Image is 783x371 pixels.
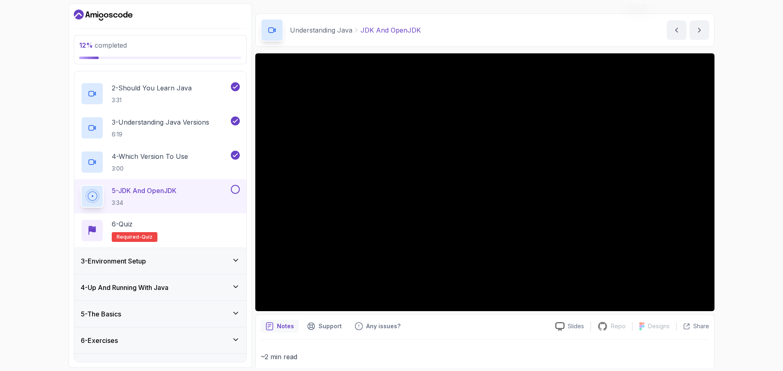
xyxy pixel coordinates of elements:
button: 5-The Basics [74,301,246,327]
p: 3:34 [112,199,177,207]
p: 2 - Should You Learn Java [112,83,192,93]
h3: 5 - The Basics [81,309,121,319]
p: 6 - Quiz [112,219,133,229]
h3: 6 - Exercises [81,336,118,345]
a: Slides [549,322,591,331]
p: Any issues? [366,322,400,330]
button: 2-Should You Learn Java3:31 [81,82,240,105]
button: 4-Up And Running With Java [74,274,246,301]
button: Support button [302,320,347,333]
p: 3 - Understanding Java Versions [112,117,209,127]
button: previous content [667,20,686,40]
p: 5 - JDK And OpenJDK [112,186,177,195]
span: 12 % [79,41,93,49]
span: quiz [142,234,153,240]
a: Dashboard [74,9,133,22]
h3: 4 - Up And Running With Java [81,283,168,292]
button: next content [690,20,709,40]
p: Support [319,322,342,330]
button: 3-Environment Setup [74,248,246,274]
button: Share [676,322,709,330]
p: 4 - Which Version To Use [112,151,188,161]
p: Notes [277,322,294,330]
p: 6:19 [112,130,209,138]
span: Required- [117,234,142,240]
p: ~2 min read [261,351,709,362]
p: Designs [648,322,670,330]
iframe: To enrich screen reader interactions, please activate Accessibility in Grammarly extension settings [255,53,714,311]
h3: 3 - Environment Setup [81,256,146,266]
span: completed [79,41,127,49]
p: 3:31 [112,96,192,104]
p: Repo [611,322,626,330]
p: Slides [568,322,584,330]
p: JDK And OpenJDK [361,25,421,35]
p: 3:00 [112,165,188,173]
p: Understanding Java [290,25,352,35]
button: 3-Understanding Java Versions6:19 [81,116,240,139]
button: Feedback button [350,320,405,333]
button: 5-JDK And OpenJDK3:34 [81,185,240,208]
button: 4-Which Version To Use3:00 [81,151,240,173]
p: Share [693,322,709,330]
button: 6-QuizRequired-quiz [81,219,240,242]
button: 6-Exercises [74,327,246,353]
button: notes button [261,320,299,333]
